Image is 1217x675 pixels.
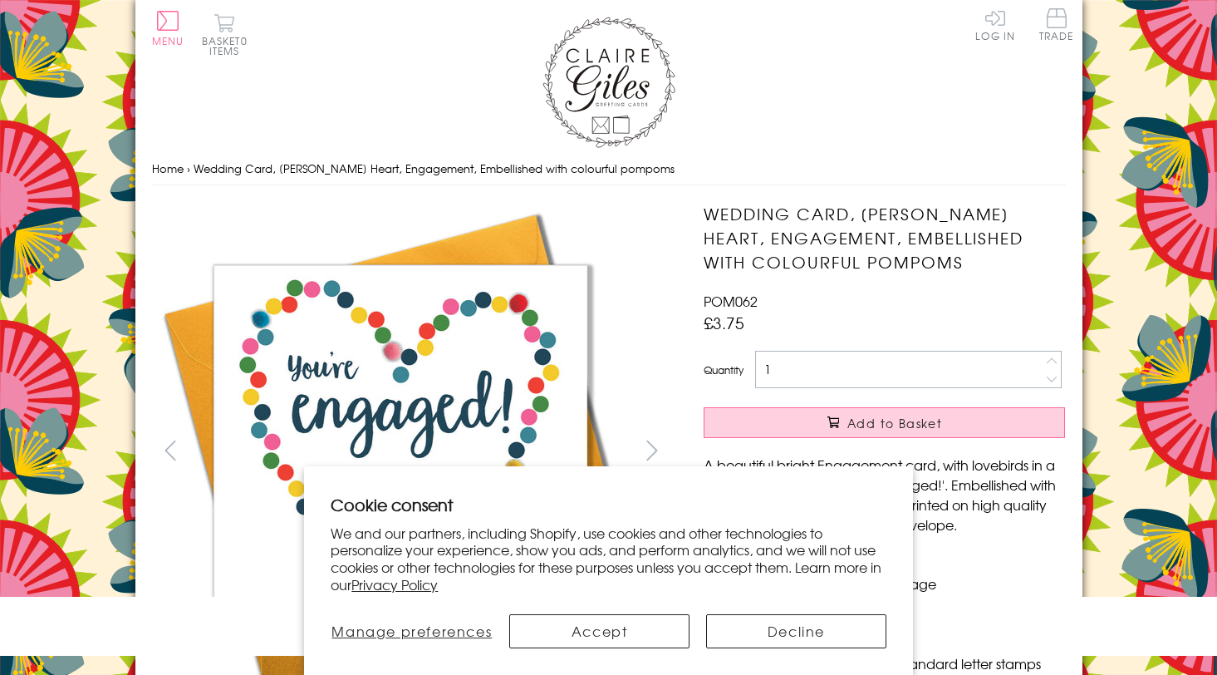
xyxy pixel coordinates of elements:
[704,311,744,334] span: £3.75
[706,614,886,648] button: Decline
[194,160,675,176] span: Wedding Card, [PERSON_NAME] Heart, Engagement, Embellished with colourful pompoms
[1039,8,1074,44] a: Trade
[1039,8,1074,41] span: Trade
[187,160,190,176] span: ›
[704,455,1065,535] p: A beautiful bright Engagement card, with lovebirds in a heart over the word 'You're Engaged!'. Em...
[331,621,492,641] span: Manage preferences
[331,614,493,648] button: Manage preferences
[331,525,886,594] p: We and our partners, including Shopify, use cookies and other technologies to personalize your ex...
[351,574,438,594] a: Privacy Policy
[542,17,675,148] img: Claire Giles Greetings Cards
[509,614,689,648] button: Accept
[847,415,942,431] span: Add to Basket
[152,33,184,48] span: Menu
[704,202,1065,273] h1: Wedding Card, [PERSON_NAME] Heart, Engagement, Embellished with colourful pompoms
[704,407,1065,438] button: Add to Basket
[152,152,1066,186] nav: breadcrumbs
[331,493,886,516] h2: Cookie consent
[152,11,184,46] button: Menu
[704,362,743,377] label: Quantity
[202,13,248,56] button: Basket0 items
[633,431,670,469] button: next
[209,33,248,58] span: 0 items
[152,160,184,176] a: Home
[152,431,189,469] button: prev
[704,291,758,311] span: POM062
[975,8,1015,41] a: Log In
